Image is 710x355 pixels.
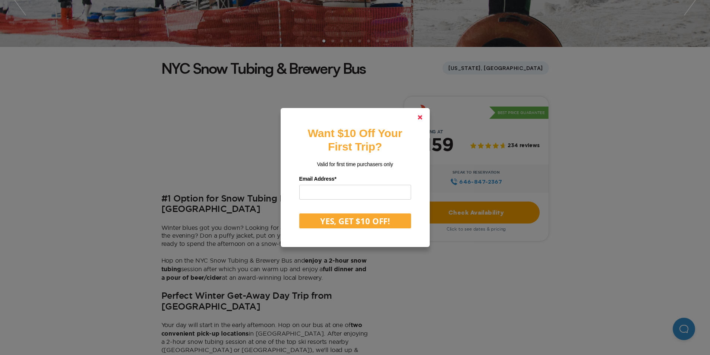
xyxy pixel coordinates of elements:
[308,127,402,153] strong: Want $10 Off Your First Trip?
[299,173,411,185] label: Email Address
[299,213,411,228] button: YES, GET $10 OFF!
[334,176,336,182] span: Required
[317,161,393,167] span: Valid for first time purchasers only
[411,108,429,126] a: Close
